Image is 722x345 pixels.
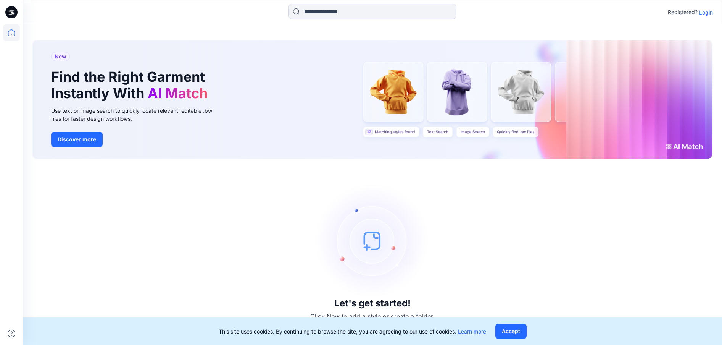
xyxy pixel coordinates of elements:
div: Use text or image search to quickly locate relevant, editable .bw files for faster design workflows. [51,107,223,123]
img: empty-state-image.svg [315,183,430,298]
h1: Find the Right Garment Instantly With [51,69,211,102]
span: AI Match [148,85,208,102]
h3: Let's get started! [334,298,411,309]
p: Login [699,8,713,16]
p: Registered? [668,8,698,17]
p: This site uses cookies. By continuing to browse the site, you are agreeing to our use of cookies. [219,327,486,335]
button: Accept [495,324,527,339]
span: New [55,52,66,61]
p: Click New to add a style or create a folder. [310,312,435,321]
a: Learn more [458,328,486,335]
button: Discover more [51,132,103,147]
